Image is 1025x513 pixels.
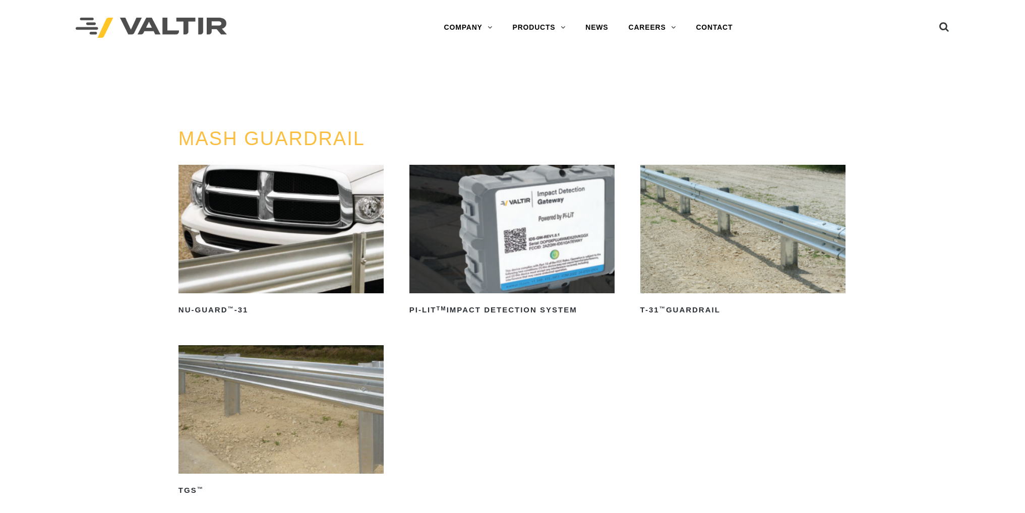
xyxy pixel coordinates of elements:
[228,305,234,311] sup: ™
[76,18,227,38] img: Valtir
[409,302,615,318] h2: PI-LIT Impact Detection System
[197,486,204,492] sup: ™
[640,165,846,318] a: T-31™Guardrail
[640,302,846,318] h2: T-31 Guardrail
[659,305,666,311] sup: ™
[436,305,446,311] sup: TM
[434,18,503,38] a: COMPANY
[619,18,686,38] a: CAREERS
[575,18,618,38] a: NEWS
[178,302,384,318] h2: NU-GUARD -31
[178,345,384,498] a: TGS™
[409,165,615,318] a: PI-LITTMImpact Detection System
[178,165,384,318] a: NU-GUARD™-31
[178,128,365,149] a: MASH GUARDRAIL
[178,483,384,499] h2: TGS
[686,18,743,38] a: CONTACT
[503,18,576,38] a: PRODUCTS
